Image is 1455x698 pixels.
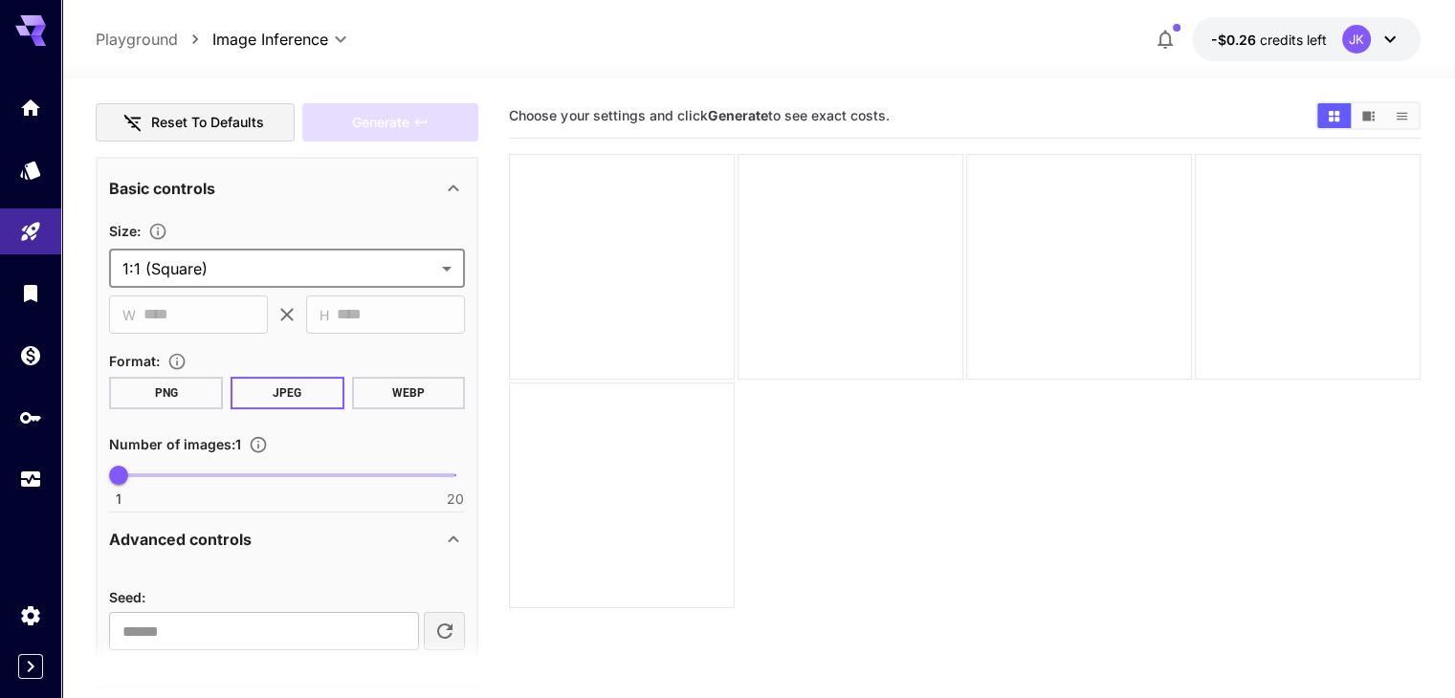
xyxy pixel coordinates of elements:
button: Show images in list view [1385,103,1419,128]
div: API Keys [19,405,42,429]
span: Choose your settings and click to see exact costs. [509,107,889,123]
div: Advanced controls [109,516,465,562]
div: Home [19,96,42,120]
span: Size : [109,223,141,239]
button: Expand sidebar [18,654,43,679]
button: Reset to defaults [96,103,295,142]
div: Show images in grid viewShow images in video viewShow images in list view [1315,101,1421,130]
div: Settings [19,603,42,627]
button: Show images in grid view [1317,103,1351,128]
span: Format : [109,353,160,369]
span: H [320,304,329,326]
div: Usage [19,468,42,491]
div: JK [1342,25,1371,54]
button: Choose the file format for the output image. [160,352,194,371]
div: Models [19,158,42,182]
button: PNG [109,377,223,409]
span: 1:1 (Square) [122,257,434,280]
div: -$0.2556 [1211,30,1327,50]
div: Library [19,281,42,305]
span: Image Inference [212,28,328,51]
div: Wallet [19,343,42,367]
button: WEBP [352,377,466,409]
span: Seed : [109,589,145,605]
div: Basic controls [109,165,465,211]
button: Adjust the dimensions of the generated image by specifying its width and height in pixels, or sel... [141,222,175,241]
button: JPEG [231,377,344,409]
button: -$0.2556JK [1192,17,1421,61]
span: credits left [1260,32,1327,48]
button: Specify how many images to generate in a single request. Each image generation will be charged se... [241,435,276,454]
span: W [122,304,136,326]
span: -$0.26 [1211,32,1260,48]
span: 20 [447,490,464,509]
a: Playground [96,28,178,51]
nav: breadcrumb [96,28,212,51]
b: Generate [707,107,767,123]
p: Basic controls [109,177,215,200]
span: 1 [116,490,121,509]
div: Playground [19,220,42,244]
button: Show images in video view [1352,103,1385,128]
span: Number of images : 1 [109,436,241,452]
p: Advanced controls [109,528,252,551]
